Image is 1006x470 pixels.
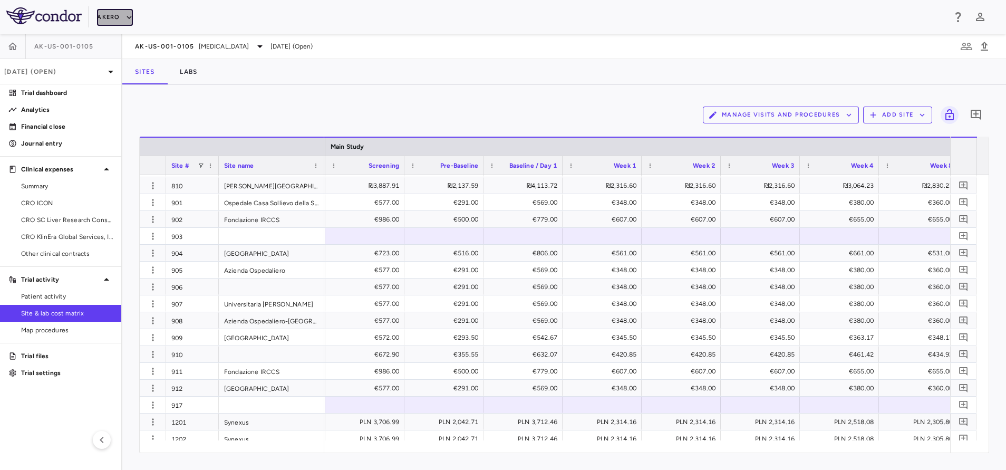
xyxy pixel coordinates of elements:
[930,162,953,169] span: Week 8
[956,195,971,209] button: Add comment
[888,329,953,346] div: €348.17
[6,7,82,24] img: logo-full-SnFGN8VE.png
[956,330,971,344] button: Add comment
[414,295,478,312] div: €291.00
[956,161,971,176] button: Add comment
[888,279,953,295] div: €360.00
[956,364,971,378] button: Add comment
[414,245,478,262] div: €516.00
[21,139,113,148] p: Journal entry
[219,177,324,194] div: [PERSON_NAME][GEOGRAPHIC_DATA]
[414,312,478,329] div: €291.00
[730,211,795,228] div: €607.00
[572,346,636,363] div: €420.85
[651,430,715,447] div: PLN 2,314.16
[166,211,219,227] div: 902
[730,194,795,211] div: €348.00
[572,414,636,430] div: PLN 2,314.16
[959,214,969,224] svg: Add comment
[335,329,399,346] div: €572.00
[730,279,795,295] div: €348.00
[97,9,132,26] button: Akero
[956,280,971,294] button: Add comment
[21,351,113,361] p: Trial files
[572,245,636,262] div: €561.00
[335,363,399,380] div: €986.00
[414,380,478,397] div: €291.00
[572,430,636,447] div: PLN 2,314.16
[651,211,715,228] div: €607.00
[167,59,210,84] button: Labs
[809,194,874,211] div: €380.00
[851,162,874,169] span: Week 4
[335,346,399,363] div: €672.90
[493,245,557,262] div: €806.00
[956,431,971,446] button: Add comment
[414,194,478,211] div: €291.00
[651,329,715,346] div: €345.50
[21,368,113,378] p: Trial settings
[572,295,636,312] div: €348.00
[493,380,557,397] div: €569.00
[166,397,219,413] div: 917
[956,212,971,226] button: Add comment
[888,194,953,211] div: €360.00
[21,215,113,225] span: CRO SC Liver Research Consortium LLC
[493,177,557,194] div: ₪4,113.72
[493,312,557,329] div: €569.00
[219,194,324,210] div: Ospedale Casa Sollievo della Sofferenza
[956,415,971,429] button: Add comment
[335,194,399,211] div: €577.00
[772,162,795,169] span: Week 3
[572,380,636,397] div: €348.00
[730,295,795,312] div: €348.00
[34,42,94,51] span: AK-US-001-0105
[335,279,399,295] div: €577.00
[166,245,219,261] div: 904
[651,414,715,430] div: PLN 2,314.16
[414,414,478,430] div: PLN 2,042.71
[959,282,969,292] svg: Add comment
[493,295,557,312] div: €569.00
[166,346,219,362] div: 910
[936,106,959,124] span: You do not have permission to lock or unlock grids
[888,211,953,228] div: €655.00
[730,245,795,262] div: €561.00
[335,380,399,397] div: €577.00
[493,346,557,363] div: €632.07
[651,279,715,295] div: €348.00
[959,197,969,207] svg: Add comment
[171,162,189,169] span: Site #
[4,67,104,76] p: [DATE] (Open)
[369,162,399,169] span: Screening
[956,263,971,277] button: Add comment
[219,380,324,396] div: [GEOGRAPHIC_DATA]
[135,42,195,51] span: AK-US-001-0105
[166,380,219,396] div: 912
[224,162,254,169] span: Site name
[166,414,219,430] div: 1201
[959,417,969,427] svg: Add comment
[21,275,100,284] p: Trial activity
[967,106,985,124] button: Add comment
[166,312,219,329] div: 908
[166,177,219,194] div: 810
[21,122,113,131] p: Financial close
[888,430,953,447] div: PLN 2,305.80
[693,162,715,169] span: Week 2
[970,109,982,121] svg: Add comment
[959,231,969,241] svg: Add comment
[493,194,557,211] div: €569.00
[959,248,969,258] svg: Add comment
[493,279,557,295] div: €569.00
[219,211,324,227] div: Fondazione IRCCS
[730,262,795,279] div: €348.00
[440,162,478,169] span: Pre-Baseline
[809,262,874,279] div: €380.00
[888,414,953,430] div: PLN 2,305.80
[21,309,113,318] span: Site & lab cost matrix
[414,177,478,194] div: ₪2,137.59
[888,295,953,312] div: €360.00
[888,380,953,397] div: €360.00
[809,414,874,430] div: PLN 2,518.08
